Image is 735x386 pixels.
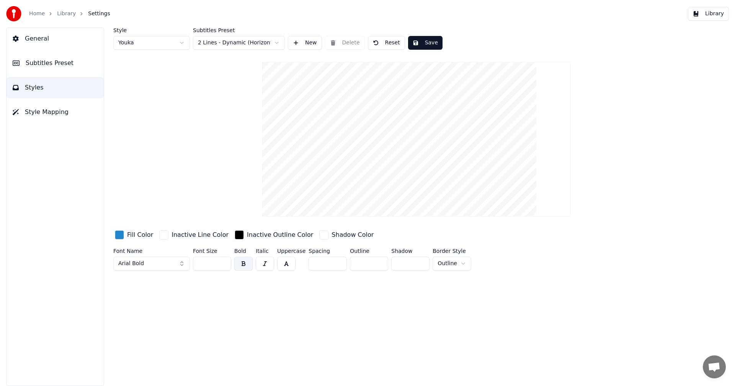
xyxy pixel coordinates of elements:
label: Italic [256,248,274,254]
div: Shadow Color [332,230,374,239]
button: Inactive Outline Color [233,229,315,241]
span: Style Mapping [25,107,69,117]
button: New [288,36,322,50]
button: Fill Color [113,229,155,241]
label: Uppercase [277,248,305,254]
label: Outline [350,248,388,254]
button: General [7,28,104,49]
button: Styles [7,77,104,98]
label: Style [113,28,190,33]
button: Subtitles Preset [7,52,104,74]
button: Save [408,36,443,50]
label: Spacing [309,248,347,254]
span: Arial Bold [118,260,144,267]
label: Bold [234,248,253,254]
a: Library [57,10,76,18]
span: Settings [88,10,110,18]
span: General [25,34,49,43]
label: Shadow [391,248,430,254]
button: Library [688,7,729,21]
div: Inactive Outline Color [247,230,313,239]
nav: breadcrumb [29,10,110,18]
div: Inactive Line Color [171,230,229,239]
a: Home [29,10,45,18]
label: Subtitles Preset [193,28,285,33]
div: Avoin keskustelu [703,355,726,378]
button: Reset [368,36,405,50]
button: Inactive Line Color [158,229,230,241]
button: Style Mapping [7,101,104,123]
button: Shadow Color [318,229,375,241]
label: Border Style [433,248,471,254]
div: Fill Color [127,230,153,239]
img: youka [6,6,21,21]
span: Styles [25,83,44,92]
label: Font Size [193,248,231,254]
span: Subtitles Preset [26,59,73,68]
label: Font Name [113,248,190,254]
